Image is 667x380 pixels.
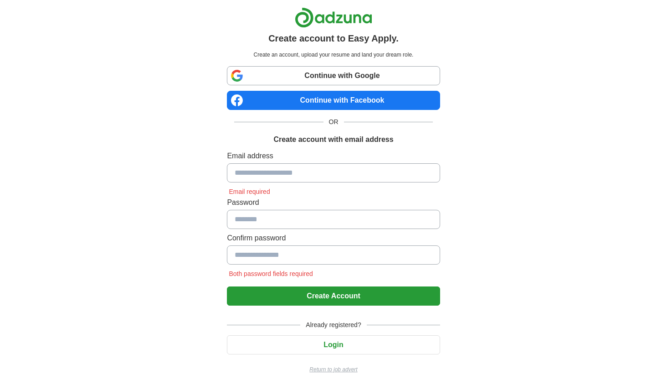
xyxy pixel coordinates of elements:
[227,341,440,349] a: Login
[227,286,440,306] button: Create Account
[227,270,314,277] span: Both password fields required
[273,134,393,145] h1: Create account with email address
[268,31,399,45] h1: Create account to Easy Apply.
[229,51,438,59] p: Create an account, upload your resume and land your dream role.
[227,66,440,85] a: Continue with Google
[227,365,440,374] a: Return to job advert
[227,233,440,244] label: Confirm password
[227,335,440,354] button: Login
[300,320,366,330] span: Already registered?
[227,151,440,161] label: Email address
[227,197,440,208] label: Password
[227,188,272,195] span: Email required
[323,117,344,127] span: OR
[227,91,440,110] a: Continue with Facebook
[295,7,372,28] img: Adzuna logo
